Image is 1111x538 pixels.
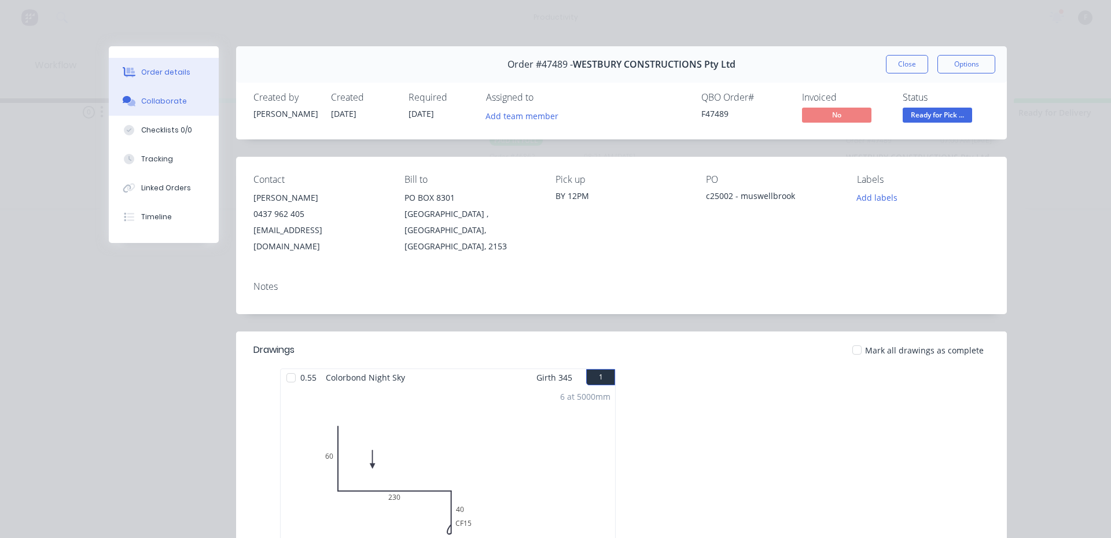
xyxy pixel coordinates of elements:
[903,92,989,103] div: Status
[253,92,317,103] div: Created by
[141,125,192,135] div: Checklists 0/0
[253,206,386,222] div: 0437 962 405
[109,116,219,145] button: Checklists 0/0
[141,212,172,222] div: Timeline
[404,206,537,255] div: [GEOGRAPHIC_DATA] , [GEOGRAPHIC_DATA], [GEOGRAPHIC_DATA], 2153
[253,190,386,206] div: [PERSON_NAME]
[253,222,386,255] div: [EMAIL_ADDRESS][DOMAIN_NAME]
[903,108,972,125] button: Ready for Pick ...
[141,67,190,78] div: Order details
[141,183,191,193] div: Linked Orders
[851,190,904,205] button: Add labels
[409,108,434,119] span: [DATE]
[486,92,602,103] div: Assigned to
[560,390,610,403] div: 6 at 5000mm
[706,190,838,206] div: c25002 - muswellbrook
[586,369,615,385] button: 1
[555,174,688,185] div: Pick up
[109,202,219,231] button: Timeline
[573,59,735,70] span: WESTBURY CONSTRUCTIONS Pty Ltd
[141,154,173,164] div: Tracking
[321,369,410,386] span: Colorbond Night Sky
[253,343,295,357] div: Drawings
[109,58,219,87] button: Order details
[109,145,219,174] button: Tracking
[706,174,838,185] div: PO
[701,108,788,120] div: F47489
[409,92,472,103] div: Required
[141,96,187,106] div: Collaborate
[331,108,356,119] span: [DATE]
[903,108,972,122] span: Ready for Pick ...
[109,174,219,202] button: Linked Orders
[555,190,688,202] div: BY 12PM
[253,108,317,120] div: [PERSON_NAME]
[857,174,989,185] div: Labels
[536,369,572,386] span: Girth 345
[331,92,395,103] div: Created
[802,108,871,122] span: No
[886,55,928,73] button: Close
[865,344,984,356] span: Mark all drawings as complete
[507,59,573,70] span: Order #47489 -
[937,55,995,73] button: Options
[404,190,537,206] div: PO BOX 8301
[701,92,788,103] div: QBO Order #
[404,174,537,185] div: Bill to
[253,174,386,185] div: Contact
[486,108,565,123] button: Add team member
[253,190,386,255] div: [PERSON_NAME]0437 962 405[EMAIL_ADDRESS][DOMAIN_NAME]
[480,108,565,123] button: Add team member
[109,87,219,116] button: Collaborate
[296,369,321,386] span: 0.55
[802,92,889,103] div: Invoiced
[404,190,537,255] div: PO BOX 8301[GEOGRAPHIC_DATA] , [GEOGRAPHIC_DATA], [GEOGRAPHIC_DATA], 2153
[253,281,989,292] div: Notes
